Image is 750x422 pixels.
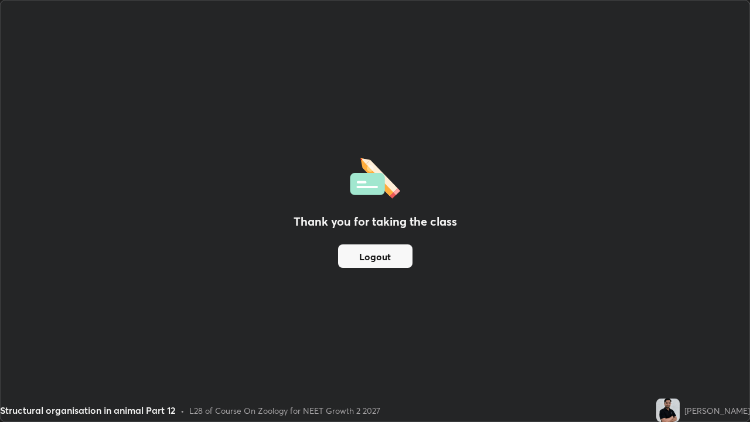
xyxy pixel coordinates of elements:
[338,244,412,268] button: Logout
[294,213,457,230] h2: Thank you for taking the class
[180,404,185,417] div: •
[189,404,380,417] div: L28 of Course On Zoology for NEET Growth 2 2027
[350,154,400,199] img: offlineFeedback.1438e8b3.svg
[684,404,750,417] div: [PERSON_NAME]
[656,399,680,422] img: a7d7a7f8ab824ab18d222bb0c4e100d1.jpg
